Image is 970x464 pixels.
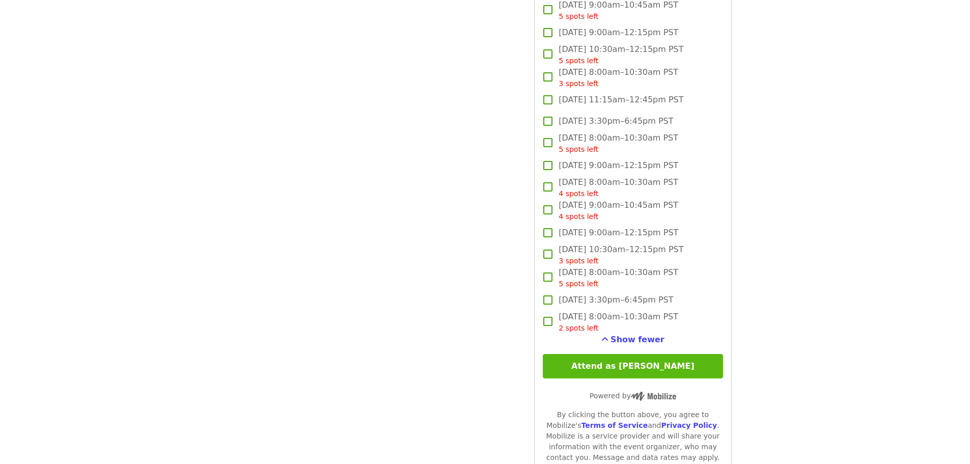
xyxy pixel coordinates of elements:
[559,257,598,265] span: 3 spots left
[559,189,598,198] span: 4 spots left
[559,145,598,153] span: 5 spots left
[559,227,678,239] span: [DATE] 9:00am–12:15pm PST
[559,176,678,199] span: [DATE] 8:00am–10:30am PST
[559,43,683,66] span: [DATE] 10:30am–12:15pm PST
[559,115,673,127] span: [DATE] 3:30pm–6:45pm PST
[559,159,678,172] span: [DATE] 9:00am–12:15pm PST
[559,199,678,222] span: [DATE] 9:00am–10:45am PST
[559,94,683,106] span: [DATE] 11:15am–12:45pm PST
[559,266,678,289] span: [DATE] 8:00am–10:30am PST
[581,421,648,429] a: Terms of Service
[559,66,678,89] span: [DATE] 8:00am–10:30am PST
[661,421,717,429] a: Privacy Policy
[611,335,664,344] span: Show fewer
[590,392,676,400] span: Powered by
[559,79,598,88] span: 3 spots left
[559,243,683,266] span: [DATE] 10:30am–12:15pm PST
[559,294,673,306] span: [DATE] 3:30pm–6:45pm PST
[559,57,598,65] span: 5 spots left
[631,392,676,401] img: Powered by Mobilize
[559,311,678,334] span: [DATE] 8:00am–10:30am PST
[559,324,598,332] span: 2 spots left
[601,334,664,346] button: See more timeslots
[559,212,598,221] span: 4 spots left
[559,26,678,39] span: [DATE] 9:00am–12:15pm PST
[559,280,598,288] span: 5 spots left
[559,12,598,20] span: 5 spots left
[543,354,723,378] button: Attend as [PERSON_NAME]
[559,132,678,155] span: [DATE] 8:00am–10:30am PST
